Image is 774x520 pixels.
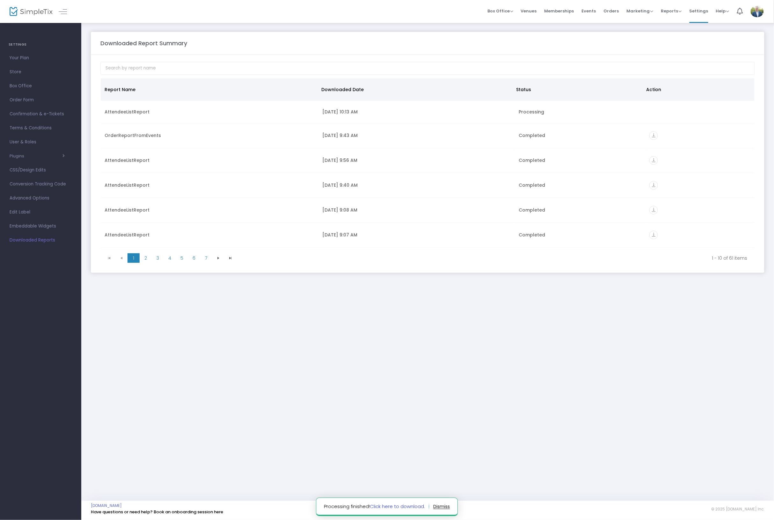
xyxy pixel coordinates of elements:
[521,3,537,19] span: Venues
[100,62,755,75] input: Search by report name
[105,109,315,115] div: AttendeeListReport
[105,157,315,163] div: AttendeeListReport
[10,82,72,90] span: Box Office
[649,208,658,214] a: vertical_align_bottom
[323,109,511,115] div: 9/18/2025 10:13 AM
[140,253,152,263] span: Page 2
[241,255,748,261] kendo-pager-info: 1 - 10 of 61 items
[649,183,658,189] a: vertical_align_bottom
[649,206,751,214] div: https://go.SimpleTix.com/kd1u1
[100,39,187,47] m-panel-title: Downloaded Report Summary
[10,236,72,244] span: Downloaded Reports
[10,154,65,159] button: Plugins
[10,68,72,76] span: Store
[649,181,658,190] i: vertical_align_bottom
[649,156,751,165] div: https://go.SimpleTix.com/6ox34
[434,502,450,512] button: dismiss
[661,8,682,14] span: Reports
[10,194,72,202] span: Advanced Options
[519,182,642,188] div: Completed
[604,3,619,19] span: Orders
[712,507,764,512] span: © 2025 [DOMAIN_NAME] Inc.
[627,8,654,14] span: Marketing
[643,78,751,101] th: Action
[324,503,429,510] span: Processing finished!
[200,253,212,263] span: Page 7
[649,233,658,239] a: vertical_align_bottom
[105,207,315,213] div: AttendeeListReport
[101,78,755,250] div: Data table
[10,166,72,174] span: CSS/Design Edits
[323,132,511,139] div: 9/18/2025 9:43 AM
[10,138,72,146] span: User & Roles
[323,182,511,188] div: 9/16/2025 9:40 AM
[649,131,751,140] div: https://go.SimpleTix.com/7g30s
[10,110,72,118] span: Confirmation & e-Tickets
[649,231,751,239] div: https://go.SimpleTix.com/gsuvv
[91,509,223,515] a: Have questions or need help? Book an onboarding session here
[9,38,73,51] h4: SETTINGS
[519,132,642,139] div: Completed
[716,8,729,14] span: Help
[91,503,122,508] a: [DOMAIN_NAME]
[10,222,72,230] span: Embeddable Widgets
[323,232,511,238] div: 9/16/2025 9:07 AM
[101,78,318,101] th: Report Name
[323,207,511,213] div: 9/16/2025 9:08 AM
[318,78,513,101] th: Downloaded Date
[519,157,642,163] div: Completed
[582,3,596,19] span: Events
[370,503,425,510] a: Click here to download.
[152,253,164,263] span: Page 3
[224,253,237,263] span: Go to the last page
[228,256,233,261] span: Go to the last page
[164,253,176,263] span: Page 4
[176,253,188,263] span: Page 5
[649,231,658,239] i: vertical_align_bottom
[105,182,315,188] div: AttendeeListReport
[519,109,642,115] div: Processing
[649,156,658,165] i: vertical_align_bottom
[649,181,751,190] div: https://go.SimpleTix.com/dyphg
[10,180,72,188] span: Conversion Tracking Code
[105,132,315,139] div: OrderReportFromEvents
[10,208,72,216] span: Edit Label
[212,253,224,263] span: Go to the next page
[216,256,221,261] span: Go to the next page
[10,124,72,132] span: Terms & Conditions
[188,253,200,263] span: Page 6
[10,96,72,104] span: Order Form
[544,3,574,19] span: Memberships
[649,133,658,140] a: vertical_align_bottom
[649,131,658,140] i: vertical_align_bottom
[649,206,658,214] i: vertical_align_bottom
[128,253,140,263] span: Page 1
[10,54,72,62] span: Your Plan
[519,207,642,213] div: Completed
[649,158,658,164] a: vertical_align_bottom
[690,3,708,19] span: Settings
[487,8,513,14] span: Box Office
[105,232,315,238] div: AttendeeListReport
[519,232,642,238] div: Completed
[513,78,643,101] th: Status
[323,157,511,163] div: 9/16/2025 9:56 AM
